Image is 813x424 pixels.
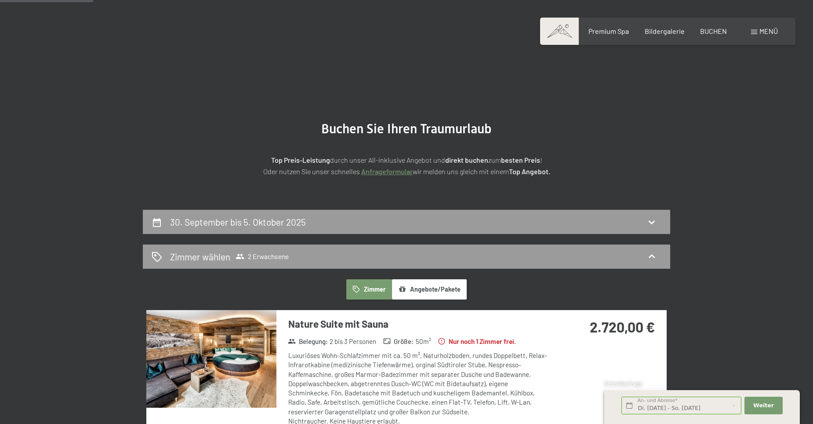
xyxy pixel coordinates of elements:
strong: Belegung : [288,337,328,346]
a: BUCHEN [700,27,727,35]
strong: Top Angebot. [509,167,550,175]
strong: Größe : [383,337,414,346]
span: Menü [759,27,778,35]
button: Angebote/Pakete [392,279,467,300]
span: Schnellanfrage [604,380,642,387]
span: Weiter [753,402,774,409]
h2: 30. September bis 5. Oktober 2025 [170,216,306,227]
span: 2 bis 3 Personen [330,337,376,346]
h3: Nature Suite mit Sauna [288,317,550,331]
p: durch unser All-inklusive Angebot und zum ! Oder nutzen Sie unser schnelles wir melden uns gleich... [187,154,626,177]
a: Premium Spa [588,27,629,35]
strong: Nur noch 1 Zimmer frei. [438,337,516,346]
strong: direkt buchen [445,156,488,164]
span: 50 m² [416,337,431,346]
strong: Top Preis-Leistung [271,156,330,164]
img: mss_renderimg.php [146,310,276,408]
span: Buchen Sie Ihren Traumurlaub [321,121,492,136]
h2: Zimmer wählen [170,250,230,263]
strong: 2.720,00 € [590,318,655,335]
a: Anfrageformular [361,167,413,175]
button: Zimmer [346,279,392,300]
a: Bildergalerie [645,27,685,35]
strong: besten Preis [501,156,540,164]
span: 2 Erwachsene [236,252,289,261]
button: Weiter [744,397,782,415]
